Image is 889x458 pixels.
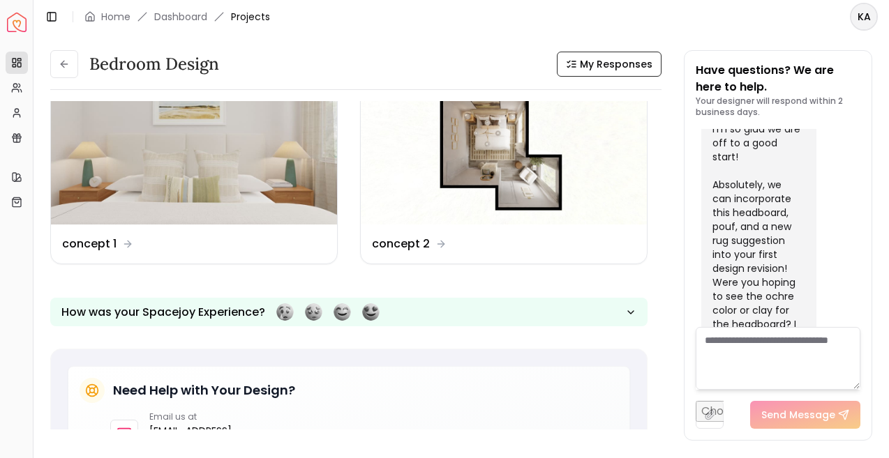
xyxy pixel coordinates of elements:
[61,304,265,321] p: How was your Spacejoy Experience?
[62,236,117,252] dd: concept 1
[231,10,270,24] span: Projects
[149,411,232,422] p: Email us at
[50,298,648,326] button: How was your Spacejoy Experience?Feeling terribleFeeling badFeeling goodFeeling awesome
[89,53,219,75] h3: Bedroom design
[851,4,876,29] span: KA
[360,63,648,264] a: concept 2concept 2
[51,64,337,224] img: concept 1
[101,10,130,24] a: Home
[696,62,861,96] p: Have questions? We are here to help.
[712,94,802,345] div: Hi [PERSON_NAME]! I'm so glad we are off to a good start! Absolutely, we can incorporate this hea...
[149,422,232,456] a: [EMAIL_ADDRESS][DOMAIN_NAME]
[154,10,207,24] a: Dashboard
[557,52,662,77] button: My Responses
[50,63,338,264] a: concept 1concept 1
[372,236,430,252] dd: concept 2
[696,96,861,118] p: Your designer will respond within 2 business days.
[850,3,878,31] button: KA
[580,57,652,71] span: My Responses
[84,10,270,24] nav: breadcrumb
[7,13,27,32] img: Spacejoy Logo
[7,13,27,32] a: Spacejoy
[361,64,647,224] img: concept 2
[113,381,295,400] h5: Need Help with Your Design?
